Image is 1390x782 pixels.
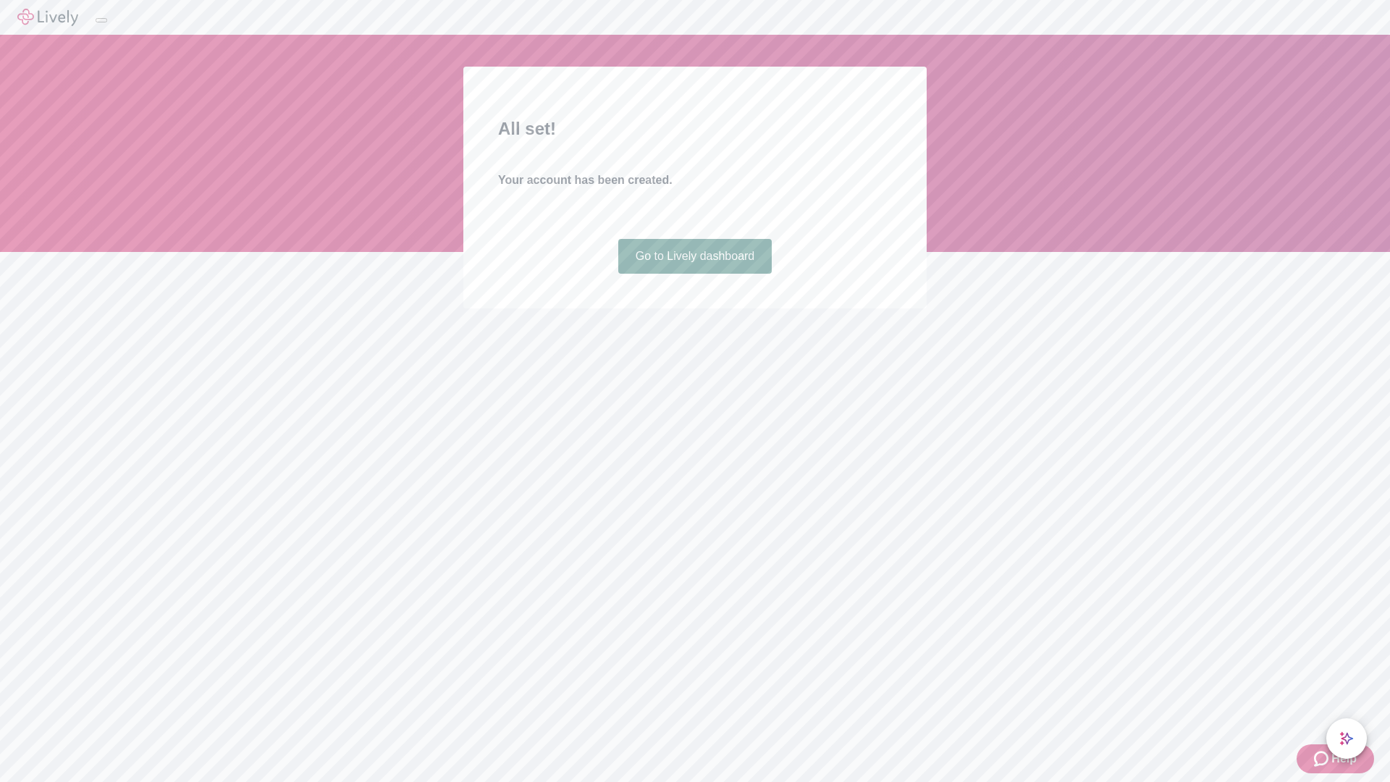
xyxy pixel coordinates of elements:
[618,239,772,274] a: Go to Lively dashboard
[96,18,107,22] button: Log out
[1339,731,1354,746] svg: Lively AI Assistant
[1314,750,1331,768] svg: Zendesk support icon
[1297,744,1374,773] button: Zendesk support iconHelp
[498,116,892,142] h2: All set!
[1326,718,1367,759] button: chat
[17,9,78,26] img: Lively
[1331,750,1357,768] span: Help
[498,172,892,189] h4: Your account has been created.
